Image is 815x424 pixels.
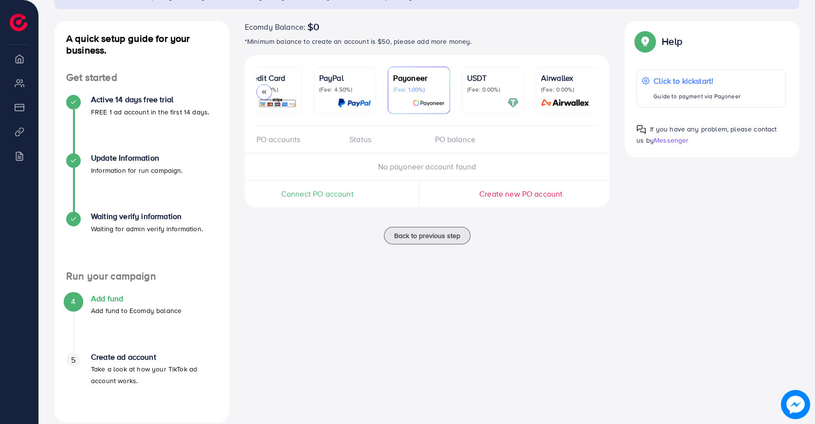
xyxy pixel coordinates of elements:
[91,212,203,221] h4: Waiting verify information
[538,97,593,109] img: card
[653,91,741,102] p: Guide to payment via Payoneer
[91,223,203,235] p: Waiting for admin verify information.
[342,134,427,145] div: Status
[54,72,229,84] h4: Get started
[245,21,306,33] span: Ecomdy Balance:
[541,86,593,93] p: (Fee: 0.00%)
[281,188,354,200] span: Connect PO account
[91,305,181,316] p: Add fund to Ecomdy balance
[10,14,27,31] img: logo
[71,354,75,366] span: 5
[245,36,610,47] p: *Minimum balance to create an account is $50, please add more money.
[91,363,217,387] p: Take a look at how your TikTok ad account works.
[308,21,319,33] span: $0
[54,294,229,352] li: Add fund
[91,294,181,303] h4: Add fund
[258,97,297,109] img: card
[653,75,741,87] p: Click to kickstart!
[378,161,476,172] span: No payoneer account found
[636,33,654,50] img: Popup guide
[467,72,519,84] p: USDT
[393,86,445,93] p: (Fee: 1.00%)
[541,72,593,84] p: Airwallex
[393,72,445,84] p: Payoneer
[781,390,810,419] img: image
[338,97,371,109] img: card
[71,296,75,307] span: 4
[384,227,471,244] button: Back to previous step
[91,352,217,362] h4: Create ad account
[427,134,512,145] div: PO balance
[54,95,229,153] li: Active 14 days free trial
[54,153,229,212] li: Update Information
[394,231,460,240] span: Back to previous step
[54,352,229,411] li: Create ad account
[467,86,519,93] p: (Fee: 0.00%)
[91,153,183,163] h4: Update Information
[91,165,183,176] p: Information for run campaign.
[319,86,371,93] p: (Fee: 4.50%)
[54,212,229,270] li: Waiting verify information
[319,72,371,84] p: PayPal
[507,97,519,109] img: card
[413,97,445,109] img: card
[245,72,297,84] p: Credit Card
[662,36,682,47] p: Help
[91,106,209,118] p: FREE 1 ad account in the first 14 days.
[636,125,646,134] img: Popup guide
[54,270,229,282] h4: Run your campaign
[479,188,562,199] span: Create new PO account
[91,95,209,104] h4: Active 14 days free trial
[654,135,688,145] span: Messenger
[256,134,342,145] div: PO accounts
[245,86,297,93] p: (Fee: 4.00%)
[54,33,229,56] h4: A quick setup guide for your business.
[636,124,777,145] span: If you have any problem, please contact us by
